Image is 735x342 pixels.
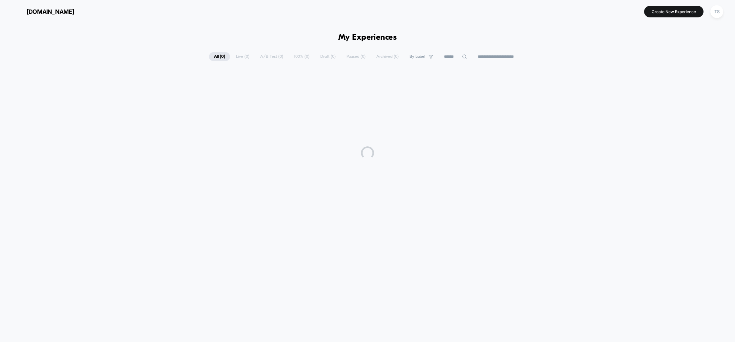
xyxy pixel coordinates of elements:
span: [DOMAIN_NAME] [27,8,74,15]
span: All ( 0 ) [209,52,230,61]
button: Create New Experience [644,6,703,17]
h1: My Experiences [338,33,397,42]
div: TS [710,5,723,18]
button: [DOMAIN_NAME] [10,6,76,17]
span: By Label [409,54,425,59]
button: TS [708,5,725,18]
